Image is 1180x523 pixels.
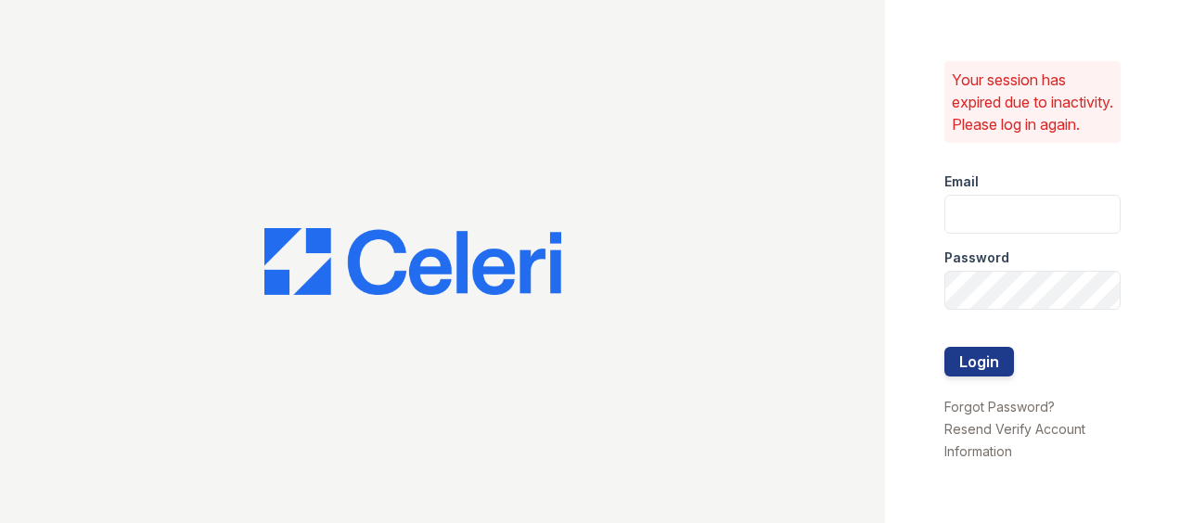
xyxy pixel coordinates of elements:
[264,228,561,295] img: CE_Logo_Blue-a8612792a0a2168367f1c8372b55b34899dd931a85d93a1a3d3e32e68fde9ad4.png
[952,69,1113,135] p: Your session has expired due to inactivity. Please log in again.
[944,249,1009,267] label: Password
[944,347,1014,376] button: Login
[944,399,1055,415] a: Forgot Password?
[944,172,979,191] label: Email
[944,421,1085,459] a: Resend Verify Account Information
